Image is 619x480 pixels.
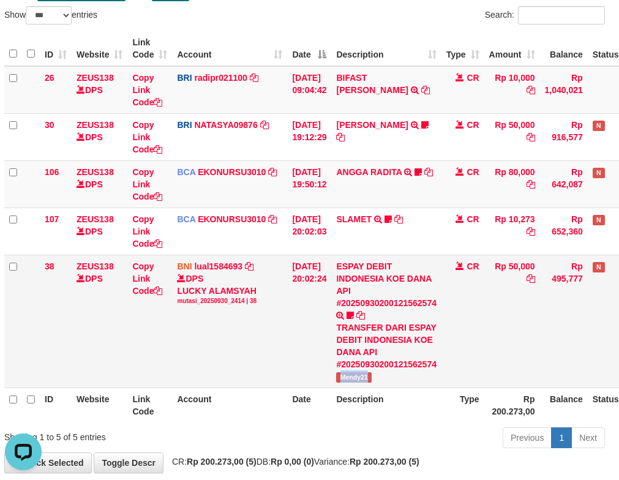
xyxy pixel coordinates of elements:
a: ESPAY DEBIT INDONESIA KOE DANA API #20250930200121562574 [336,261,437,308]
span: CR [467,167,479,177]
td: [DATE] 20:02:24 [287,255,331,388]
a: Copy radipr021100 to clipboard [250,73,258,83]
span: BCA [177,167,195,177]
span: CR: DB: Variance: [166,457,419,467]
td: DPS [72,255,127,388]
span: Has Note [593,215,605,225]
a: SLAMET [336,214,372,224]
a: Next [571,427,605,448]
span: CR [467,214,479,224]
td: Rp 80,000 [484,160,540,208]
th: Date: activate to sort column descending [287,31,331,66]
th: ID [40,388,72,422]
td: Rp 495,777 [540,255,588,388]
span: CR [467,73,479,83]
div: mutasi_20250930_2414 | 38 [177,297,282,306]
th: Website: activate to sort column ascending [72,31,127,66]
span: 30 [45,120,54,130]
a: BIFAST [PERSON_NAME] [336,73,408,95]
td: [DATE] 20:02:03 [287,208,331,255]
div: DPS LUCKY ALAMSYAH [177,272,282,306]
a: ZEUS138 [77,120,114,130]
a: ZEUS138 [77,261,114,271]
a: Copy EKONURSU3010 to clipboard [268,214,277,224]
td: Rp 10,273 [484,208,540,255]
th: ID: activate to sort column ascending [40,31,72,66]
a: Copy Link Code [132,214,162,249]
td: Rp 10,000 [484,66,540,114]
th: Link Code [127,388,172,422]
td: DPS [72,208,127,255]
div: Showing 1 to 5 of 5 entries [4,426,244,443]
a: Toggle Descr [94,452,163,473]
th: Balance [540,388,588,422]
a: 1 [551,427,572,448]
td: [DATE] 09:04:42 [287,66,331,114]
strong: Rp 200.273,00 (5) [187,457,257,467]
label: Search: [485,6,605,24]
th: Balance [540,31,588,66]
th: Account: activate to sort column ascending [172,31,287,66]
select: Showentries [26,6,72,24]
th: Account [172,388,287,422]
a: ANGGA RADITA [336,167,402,177]
a: [PERSON_NAME] [336,120,408,130]
th: Description [331,388,441,422]
span: BRI [177,73,192,83]
span: 26 [45,73,54,83]
a: Copy Link Code [132,120,162,154]
span: CR [467,261,479,271]
th: Description: activate to sort column ascending [331,31,441,66]
a: EKONURSU3010 [198,167,266,177]
a: Copy Link Code [132,261,162,296]
span: 106 [45,167,59,177]
a: Copy NATASYA09876 to clipboard [260,120,269,130]
button: Open LiveChat chat widget [5,5,42,42]
a: Copy SLAMET to clipboard [394,214,403,224]
span: Has Note [593,121,605,131]
a: Copy Rp 10,273 to clipboard [527,227,535,236]
a: Copy Link Code [132,167,162,201]
td: [DATE] 19:50:12 [287,160,331,208]
a: Copy Rp 10,000 to clipboard [527,85,535,95]
span: Has Note [593,262,605,272]
a: Copy BIFAST ERIKA S PAUN to clipboard [421,85,430,95]
span: Mendy21 [336,372,372,383]
a: NATASYA09876 [194,120,257,130]
a: Copy ANGGA RADITA to clipboard [424,167,433,177]
strong: Rp 0,00 (0) [271,457,314,467]
th: Rp 200.273,00 [484,388,540,422]
th: Link Code: activate to sort column ascending [127,31,172,66]
td: DPS [72,160,127,208]
span: BCA [177,214,195,224]
a: Copy Rp 50,000 to clipboard [527,132,535,142]
th: Type: activate to sort column ascending [441,31,484,66]
a: ZEUS138 [77,73,114,83]
span: BRI [177,120,192,130]
th: Amount: activate to sort column ascending [484,31,540,66]
td: Rp 50,000 [484,113,540,160]
td: Rp 652,360 [540,208,588,255]
td: Rp 50,000 [484,255,540,388]
td: Rp 916,577 [540,113,588,160]
th: Date [287,388,331,422]
a: Copy DANA ARIFRAHMATPR to clipboard [336,132,345,142]
a: radipr021100 [194,73,247,83]
td: DPS [72,113,127,160]
a: Previous [503,427,552,448]
td: [DATE] 19:12:29 [287,113,331,160]
strong: Rp 200.273,00 (5) [350,457,419,467]
a: Copy Rp 50,000 to clipboard [527,274,535,283]
td: Rp 1,040,021 [540,66,588,114]
th: Type [441,388,484,422]
input: Search: [518,6,605,24]
a: Copy Rp 80,000 to clipboard [527,179,535,189]
span: Has Note [593,168,605,178]
th: Website [72,388,127,422]
span: 38 [45,261,54,271]
span: CR [467,120,479,130]
label: Show entries [4,6,97,24]
span: 107 [45,214,59,224]
a: ZEUS138 [77,167,114,177]
td: Rp 642,087 [540,160,588,208]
